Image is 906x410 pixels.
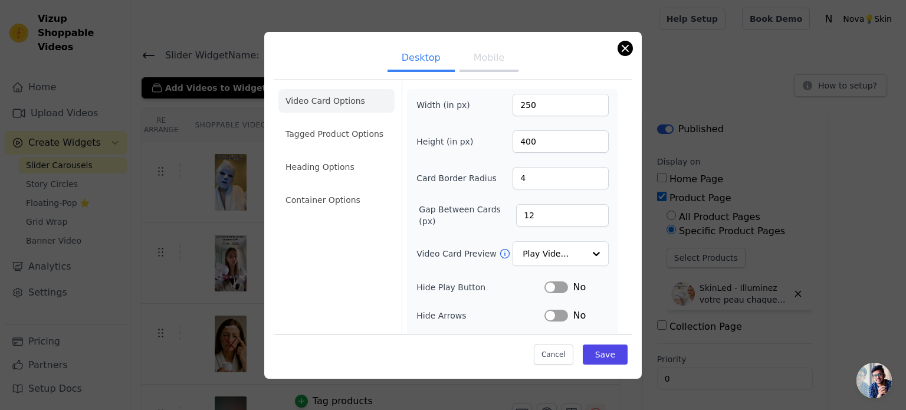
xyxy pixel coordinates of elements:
[416,172,497,184] label: Card Border Radius
[459,46,518,72] button: Mobile
[388,46,455,72] button: Desktop
[534,345,573,365] button: Cancel
[416,136,481,147] label: Height (in px)
[278,122,395,146] li: Tagged Product Options
[573,280,586,294] span: No
[416,281,544,293] label: Hide Play Button
[416,248,498,260] label: Video Card Preview
[419,204,516,227] label: Gap Between Cards (px)
[278,188,395,212] li: Container Options
[278,155,395,179] li: Heading Options
[416,99,481,111] label: Width (in px)
[278,89,395,113] li: Video Card Options
[618,41,632,55] button: Close modal
[416,310,544,322] label: Hide Arrows
[573,309,586,323] span: No
[856,363,892,398] a: Ouvrir le chat
[583,345,628,365] button: Save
